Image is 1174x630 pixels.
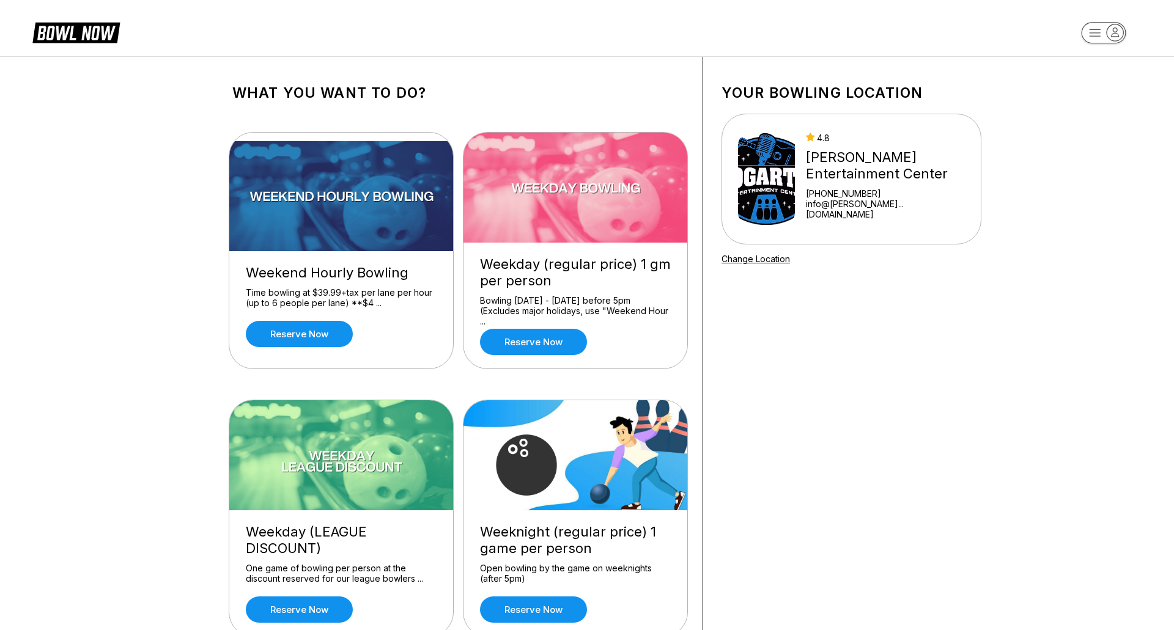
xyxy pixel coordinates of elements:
a: Change Location [722,254,790,264]
a: Reserve now [480,596,587,623]
div: Time bowling at $39.99+tax per lane per hour (up to 6 people per lane) **$4 ... [246,287,437,309]
h1: Your bowling location [722,84,981,101]
div: [PHONE_NUMBER] [806,188,965,199]
img: Weekend Hourly Bowling [229,141,454,251]
div: 4.8 [806,133,965,143]
a: Reserve now [246,321,353,347]
div: Open bowling by the game on weeknights (after 5pm) [480,563,671,584]
div: Weekend Hourly Bowling [246,265,437,281]
h1: What you want to do? [232,84,684,101]
img: Bogart's Entertainment Center [738,133,795,225]
div: Weekday (regular price) 1 gm per person [480,256,671,289]
img: Weekday (regular price) 1 gm per person [463,133,689,243]
div: [PERSON_NAME] Entertainment Center [806,149,965,182]
img: Weekday (LEAGUE DISCOUNT) [229,400,454,510]
div: Bowling [DATE] - [DATE] before 5pm (Excludes major holidays, use "Weekend Hour ... [480,295,671,317]
div: One game of bowling per person at the discount reserved for our league bowlers ... [246,563,437,584]
div: Weekday (LEAGUE DISCOUNT) [246,524,437,557]
img: Weeknight (regular price) 1 game per person [463,400,689,510]
a: Reserve now [246,596,353,623]
a: info@[PERSON_NAME]...[DOMAIN_NAME] [806,199,965,219]
a: Reserve now [480,329,587,355]
div: Weeknight (regular price) 1 game per person [480,524,671,557]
